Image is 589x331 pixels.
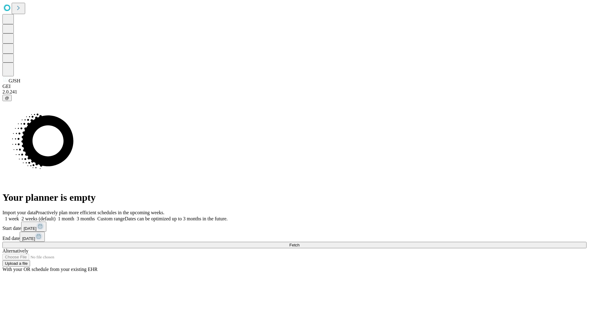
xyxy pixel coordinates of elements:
div: Start date [2,222,587,232]
div: GEI [2,84,587,89]
span: Proactively plan more efficient schedules in the upcoming weeks. [36,210,164,215]
span: Fetch [289,243,299,247]
span: Custom range [97,216,125,221]
span: [DATE] [24,226,37,231]
span: 3 months [77,216,95,221]
span: With your OR schedule from your existing EHR [2,267,98,272]
span: @ [5,96,9,100]
button: Fetch [2,242,587,248]
span: 2 weeks (default) [21,216,56,221]
span: Alternatively [2,248,28,253]
button: @ [2,95,12,101]
span: 1 month [58,216,74,221]
button: [DATE] [20,232,45,242]
span: [DATE] [22,236,35,241]
span: Import your data [2,210,36,215]
span: Dates can be optimized up to 3 months in the future. [125,216,228,221]
span: GJSH [9,78,20,83]
span: 1 week [5,216,19,221]
button: Upload a file [2,260,30,267]
button: [DATE] [21,222,46,232]
div: 2.0.241 [2,89,587,95]
h1: Your planner is empty [2,192,587,203]
div: End date [2,232,587,242]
